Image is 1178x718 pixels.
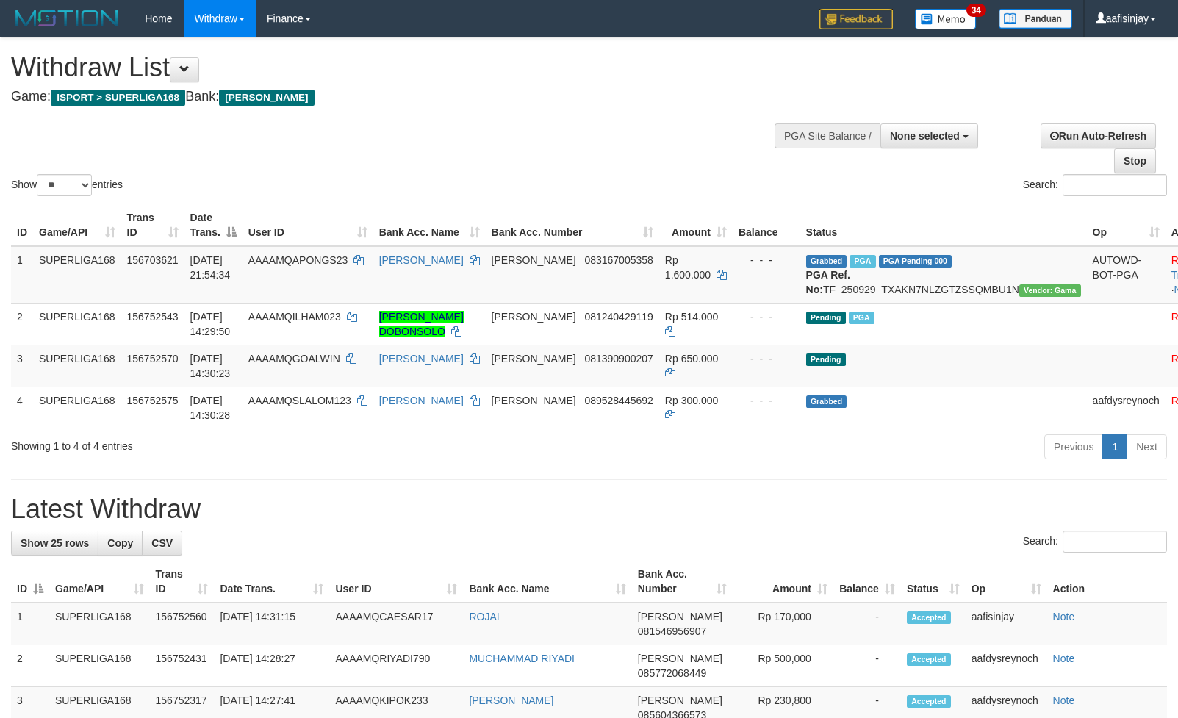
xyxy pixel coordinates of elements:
span: [PERSON_NAME] [492,311,576,323]
span: [DATE] 14:30:28 [190,395,231,421]
td: - [833,645,901,687]
b: PGA Ref. No: [806,269,850,295]
img: Button%20Memo.svg [915,9,977,29]
th: Balance: activate to sort column ascending [833,561,901,603]
span: 156752575 [127,395,179,406]
span: [PERSON_NAME] [492,395,576,406]
img: Feedback.jpg [819,9,893,29]
td: aafisinjay [966,603,1047,645]
div: - - - [739,309,794,324]
label: Search: [1023,174,1167,196]
th: Status [800,204,1087,246]
span: Grabbed [806,395,847,408]
span: Copy 081546956907 to clipboard [638,625,706,637]
span: Pending [806,353,846,366]
a: Copy [98,531,143,556]
th: Balance [733,204,800,246]
td: SUPERLIGA168 [33,345,121,387]
a: [PERSON_NAME] [469,694,553,706]
td: [DATE] 14:31:15 [214,603,329,645]
td: SUPERLIGA168 [49,603,150,645]
th: Game/API: activate to sort column ascending [33,204,121,246]
span: AAAAMQGOALWIN [248,353,340,365]
span: Grabbed [806,255,847,268]
th: ID [11,204,33,246]
a: Note [1053,611,1075,622]
span: AAAAMQAPONGS23 [248,254,348,266]
th: Bank Acc. Number: activate to sort column ascending [632,561,733,603]
a: [PERSON_NAME] [379,395,464,406]
span: Rp 300.000 [665,395,718,406]
h1: Latest Withdraw [11,495,1167,524]
td: aafdysreynoch [1087,387,1166,428]
td: SUPERLIGA168 [33,387,121,428]
label: Show entries [11,174,123,196]
th: Op: activate to sort column ascending [1087,204,1166,246]
th: User ID: activate to sort column ascending [329,561,463,603]
span: [PERSON_NAME] [638,694,722,706]
td: Rp 500,000 [733,645,833,687]
span: Accepted [907,695,951,708]
td: AAAAMQCAESAR17 [329,603,463,645]
a: Show 25 rows [11,531,98,556]
span: Copy 083167005358 to clipboard [584,254,653,266]
span: AAAAMQILHAM023 [248,311,341,323]
td: 1 [11,246,33,304]
span: Copy 081390900207 to clipboard [584,353,653,365]
td: 156752560 [150,603,215,645]
div: Showing 1 to 4 of 4 entries [11,433,480,453]
select: Showentries [37,174,92,196]
span: 156703621 [127,254,179,266]
td: aafdysreynoch [966,645,1047,687]
span: Accepted [907,653,951,666]
a: Previous [1044,434,1103,459]
span: AAAAMQSLALOM123 [248,395,351,406]
td: 4 [11,387,33,428]
th: Action [1047,561,1167,603]
th: Amount: activate to sort column ascending [659,204,733,246]
th: User ID: activate to sort column ascending [243,204,373,246]
td: SUPERLIGA168 [49,645,150,687]
td: SUPERLIGA168 [33,246,121,304]
span: [DATE] 14:30:23 [190,353,231,379]
a: Note [1053,653,1075,664]
span: CSV [151,537,173,549]
span: PGA Pending [879,255,952,268]
a: Note [1053,694,1075,706]
input: Search: [1063,174,1167,196]
span: Rp 1.600.000 [665,254,711,281]
a: [PERSON_NAME] DOBONSOLO [379,311,464,337]
a: Stop [1114,148,1156,173]
h4: Game: Bank: [11,90,771,104]
div: PGA Site Balance / [775,123,880,148]
span: [PERSON_NAME] [492,353,576,365]
td: Rp 170,000 [733,603,833,645]
span: Accepted [907,611,951,624]
th: Bank Acc. Name: activate to sort column ascending [463,561,631,603]
td: 2 [11,303,33,345]
span: Marked by aafchhiseyha [850,255,875,268]
div: - - - [739,253,794,268]
span: [PERSON_NAME] [219,90,314,106]
th: Date Trans.: activate to sort column ascending [214,561,329,603]
th: Game/API: activate to sort column ascending [49,561,150,603]
span: Copy [107,537,133,549]
span: Pending [806,312,846,324]
span: [PERSON_NAME] [638,611,722,622]
span: [DATE] 21:54:34 [190,254,231,281]
div: - - - [739,393,794,408]
th: ID: activate to sort column descending [11,561,49,603]
span: None selected [890,130,960,142]
th: Op: activate to sort column ascending [966,561,1047,603]
input: Search: [1063,531,1167,553]
div: - - - [739,351,794,366]
a: 1 [1102,434,1127,459]
span: Copy 089528445692 to clipboard [584,395,653,406]
span: 156752543 [127,311,179,323]
th: Trans ID: activate to sort column ascending [121,204,184,246]
th: Trans ID: activate to sort column ascending [150,561,215,603]
th: Status: activate to sort column ascending [901,561,966,603]
td: 156752431 [150,645,215,687]
a: [PERSON_NAME] [379,254,464,266]
a: CSV [142,531,182,556]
